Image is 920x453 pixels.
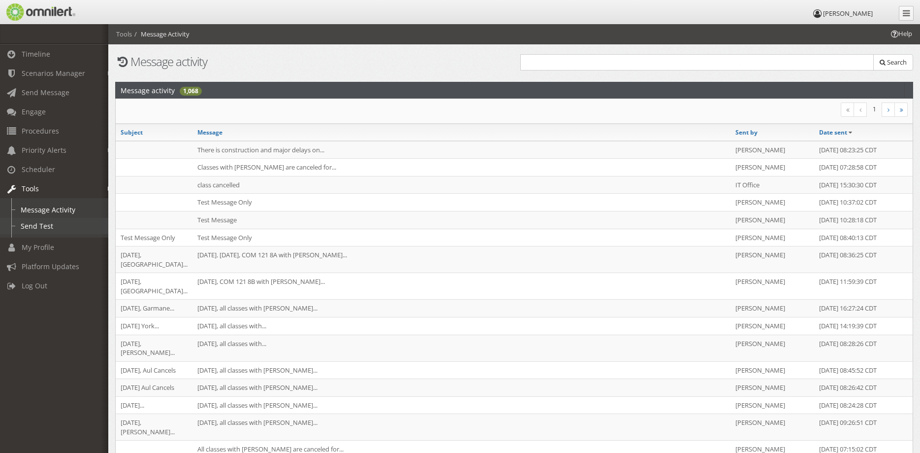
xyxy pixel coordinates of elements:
li: 1 [867,103,882,116]
td: [PERSON_NAME] [730,396,814,414]
td: [DATE] 11:59:39 CDT [814,273,913,300]
td: Test Message Only [116,229,192,246]
span: Help [22,7,41,16]
td: [PERSON_NAME] [730,159,814,176]
td: [DATE], all classes with [PERSON_NAME]... [192,379,730,397]
li: Tools [116,30,132,39]
span: My Profile [22,243,54,252]
td: [DATE] 08:28:26 CDT [814,335,913,361]
a: Collapse Menu [899,6,914,21]
td: [PERSON_NAME] [730,211,814,229]
h1: Message activity [115,55,508,68]
td: [DATE]. [DATE], COM 121 8A with [PERSON_NAME]... [192,246,730,273]
td: [DATE] 08:40:13 CDT [814,229,913,246]
a: Previous [854,103,867,117]
div: 1,068 [180,87,202,96]
td: [DATE], [PERSON_NAME]... [116,414,192,441]
td: [DATE], [PERSON_NAME]... [116,335,192,361]
td: [PERSON_NAME] [730,414,814,441]
td: [DATE] 10:37:02 CDT [814,194,913,211]
td: Test Message [192,211,730,229]
span: [PERSON_NAME] [823,9,873,18]
a: Subject [121,128,143,137]
span: Help [889,29,912,38]
a: Sent by [735,128,758,137]
img: Omnilert [5,3,75,21]
button: Search [873,54,913,70]
h2: Message activity [121,82,175,98]
td: [DATE] 10:28:18 CDT [814,211,913,229]
td: [DATE] 08:23:25 CDT [814,141,913,159]
td: [DATE], all classes with... [192,335,730,361]
td: [DATE], all classes with... [192,317,730,335]
span: Platform Updates [22,262,79,271]
td: [DATE], Aul Cancels [116,361,192,379]
td: [PERSON_NAME] [730,335,814,361]
li: Message Activity [132,30,190,39]
a: Last [894,103,908,117]
td: [PERSON_NAME] [730,246,814,273]
td: [DATE] 07:28:58 CDT [814,159,913,176]
td: [DATE] 08:24:28 CDT [814,396,913,414]
span: Priority Alerts [22,145,66,155]
td: [DATE] 08:26:42 CDT [814,379,913,397]
td: [PERSON_NAME] [730,361,814,379]
td: [PERSON_NAME] [730,194,814,211]
td: [DATE] 08:36:25 CDT [814,246,913,273]
span: Tools [22,184,39,193]
td: [DATE] York... [116,317,192,335]
td: [DATE]... [116,396,192,414]
span: Scheduler [22,165,55,174]
a: Omnilert Website [5,3,91,21]
span: Timeline [22,49,50,59]
td: [DATE] 08:45:52 CDT [814,361,913,379]
span: Engage [22,107,46,116]
span: Send Message [22,88,69,97]
td: [DATE] Aul Cancels [116,379,192,397]
td: [DATE] 14:19:39 CDT [814,317,913,335]
td: class cancelled [192,176,730,194]
td: [DATE], [GEOGRAPHIC_DATA]... [116,273,192,300]
td: Test Message Only [192,229,730,246]
td: [DATE], Garmane... [116,300,192,317]
td: [PERSON_NAME] [730,379,814,397]
td: [DATE] 15:30:30 CDT [814,176,913,194]
a: Date sent [819,128,847,137]
td: There is construction and major delays on... [192,141,730,159]
span: Log Out [22,281,47,290]
td: [PERSON_NAME] [730,229,814,246]
span: Procedures [22,126,59,136]
td: [DATE] 16:27:24 CDT [814,300,913,317]
td: Test Message Only [192,194,730,211]
td: [DATE], all classes with [PERSON_NAME]... [192,414,730,441]
td: [PERSON_NAME] [730,141,814,159]
td: IT Office [730,176,814,194]
a: Message [197,128,222,137]
td: [DATE], all classes with [PERSON_NAME]... [192,361,730,379]
td: [PERSON_NAME] [730,317,814,335]
a: First [841,103,854,117]
td: [PERSON_NAME] [730,300,814,317]
td: [DATE] 09:26:51 CDT [814,414,913,441]
td: Classes with [PERSON_NAME] are canceled for... [192,159,730,176]
span: Search [887,58,907,67]
span: Scenarios Manager [22,69,85,78]
td: [DATE], all classes with [PERSON_NAME]... [192,396,730,414]
td: [DATE], COM 121 8B with [PERSON_NAME]... [192,273,730,300]
td: [PERSON_NAME] [730,273,814,300]
td: [DATE], [GEOGRAPHIC_DATA]... [116,246,192,273]
a: Next [882,103,895,117]
td: [DATE], all classes with [PERSON_NAME]... [192,300,730,317]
